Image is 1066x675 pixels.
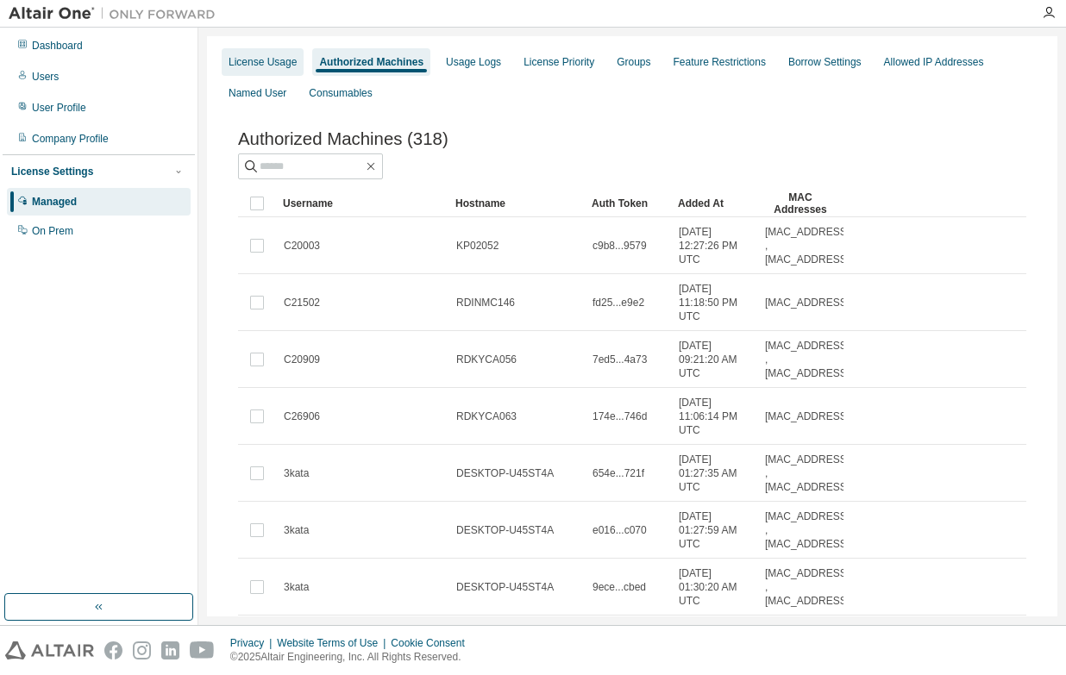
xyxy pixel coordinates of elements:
span: [MAC_ADDRESS] , [MAC_ADDRESS] [765,339,850,380]
div: Website Terms of Use [277,636,391,650]
span: C26906 [284,409,320,423]
span: RDKYCA056 [456,353,517,366]
div: License Usage [229,55,297,69]
img: youtube.svg [190,641,215,659]
img: Altair One [9,5,224,22]
span: DESKTOP-U45ST4A [456,523,554,537]
div: License Settings [11,165,93,178]
div: Privacy [230,636,277,650]
div: Dashboard [32,39,83,53]
div: Added At [678,190,750,217]
span: 174e...746d [593,409,647,423]
div: Usage Logs [446,55,501,69]
span: 9ece...cbed [593,580,646,594]
img: facebook.svg [104,641,122,659]
div: Feature Restrictions [674,55,766,69]
span: c9b8...9579 [593,239,647,253]
span: C20003 [284,239,320,253]
div: Users [32,70,59,84]
div: Username [283,190,442,217]
div: Cookie Consent [391,636,474,650]
p: © 2025 Altair Engineering, Inc. All Rights Reserved. [230,650,475,665]
span: [DATE] 12:27:26 PM UTC [679,225,749,266]
span: [MAC_ADDRESS] , [MAC_ADDRESS] [765,225,850,266]
div: Named User [229,86,286,100]
div: User Profile [32,101,86,115]
div: Auth Token [592,190,664,217]
span: [MAC_ADDRESS] , [MAC_ADDRESS] [765,453,850,494]
span: C20909 [284,353,320,366]
span: [DATE] 01:27:35 AM UTC [679,453,749,494]
span: 3kata [284,466,309,480]
span: DESKTOP-U45ST4A [456,580,554,594]
span: 654e...721f [593,466,644,480]
span: RDINMC146 [456,296,515,309]
div: Hostname [455,190,578,217]
span: DESKTOP-U45ST4A [456,466,554,480]
span: e016...c070 [593,523,647,537]
span: RDKYCA063 [456,409,517,423]
div: On Prem [32,224,73,238]
span: [MAC_ADDRESS] , [MAC_ADDRESS] [765,566,850,608]
div: MAC Addresses [764,190,837,217]
span: [DATE] 01:27:59 AM UTC [679,509,749,551]
span: 3kata [284,580,309,594]
div: Allowed IP Addresses [884,55,984,69]
span: C21502 [284,296,320,309]
span: [DATE] 01:30:20 AM UTC [679,566,749,608]
div: Consumables [309,86,372,100]
span: [DATE] 11:18:50 PM UTC [679,282,749,323]
span: 3kata [284,523,309,537]
span: 7ed5...4a73 [593,353,647,366]
div: Managed [32,195,77,209]
span: KP02052 [456,239,499,253]
span: [DATE] 09:21:20 AM UTC [679,339,749,380]
img: altair_logo.svg [5,641,94,659]
span: fd25...e9e2 [593,296,644,309]
span: [DATE] 11:06:14 PM UTC [679,396,749,437]
div: Groups [617,55,650,69]
div: Borrow Settings [788,55,862,69]
span: Authorized Machines (318) [238,129,448,149]
span: [MAC_ADDRESS] , [MAC_ADDRESS] [765,509,850,551]
div: Authorized Machines [319,55,423,69]
div: Company Profile [32,132,109,146]
span: [MAC_ADDRESS] [765,409,850,423]
span: [MAC_ADDRESS] [765,296,850,309]
img: instagram.svg [133,641,151,659]
img: linkedin.svg [161,641,179,659]
div: License Priority [524,55,594,69]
